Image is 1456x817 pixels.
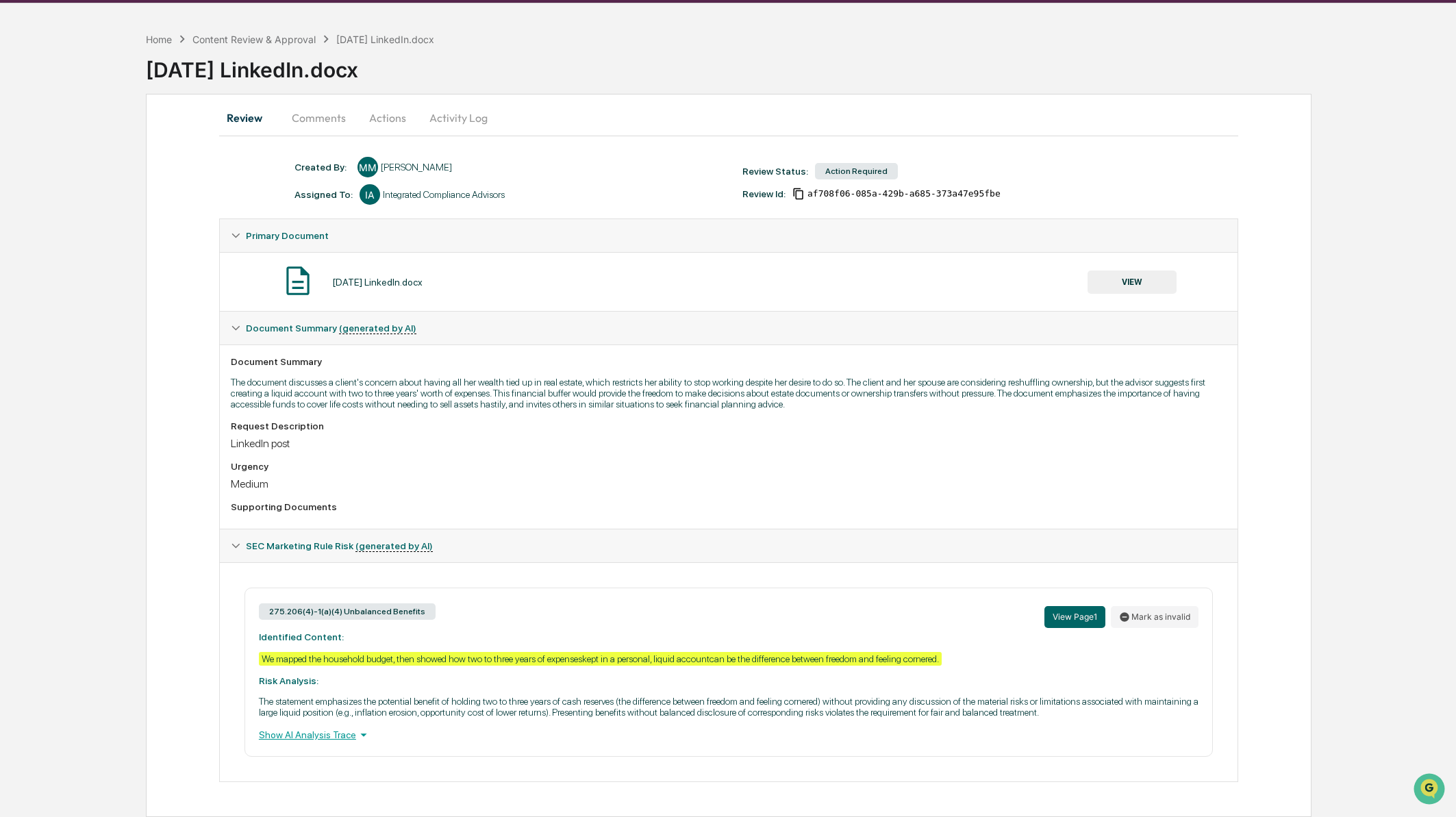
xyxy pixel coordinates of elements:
div: LinkedIn post [231,437,1227,450]
a: Powered byPylon [97,231,166,242]
div: Content Review & Approval [192,34,316,45]
a: 🔎Data Lookup [8,193,92,218]
img: 1746055101610-c473b297-6a78-478c-a979-82029cc54cd1 [14,105,38,129]
div: Review Id: [742,188,786,199]
div: IA [360,184,380,205]
div: Document Summary (generated by AI) [220,562,1238,781]
div: Action Required [815,163,898,179]
input: Clear [36,62,226,77]
button: Review [219,101,281,134]
div: Urgency [231,461,1227,472]
u: (generated by AI) [355,540,433,552]
div: Request Description [231,420,1227,431]
strong: Risk Analysis: [259,675,318,686]
div: [PERSON_NAME] [381,162,452,173]
p: How can we help? [14,29,249,51]
button: Activity Log [418,101,499,134]
div: Created By: ‎ ‎ [294,162,351,173]
div: We mapped the household budget, then showed how two to three years of expenseskept in a personal,... [259,652,942,666]
button: Start new chat [233,109,249,125]
span: Data Lookup [27,199,86,212]
div: [DATE] LinkedIn.docx [332,277,423,288]
button: View Page1 [1044,606,1105,628]
span: Primary Document [246,230,329,241]
button: VIEW [1088,271,1177,294]
a: 🖐️Preclearance [8,167,94,192]
div: MM [357,157,378,177]
button: Actions [357,101,418,134]
div: secondary tabs example [219,101,1238,134]
div: 275.206(4)-1(a)(4) Unbalanced Benefits [259,603,436,620]
div: 🔎 [14,200,25,211]
div: [DATE] LinkedIn.docx [146,47,1456,82]
div: Home [146,34,172,45]
div: Assigned To: [294,189,353,200]
div: We're available if you need us! [47,118,173,129]
div: Start new chat [47,105,225,118]
div: Primary Document [220,219,1238,252]
span: Copy Id [792,188,805,200]
p: The document discusses a client's concern about having all her wealth tied up in real estate, whi... [231,377,1227,410]
span: af708f06-085a-429b-a685-373a47e95fbe [807,188,1001,199]
div: 🗄️ [99,174,110,185]
iframe: Open customer support [1412,772,1449,809]
u: (generated by AI) [339,323,416,334]
button: Comments [281,101,357,134]
span: Document Summary [246,323,416,334]
div: Document Summary (generated by AI) [220,344,1238,529]
div: Document Summary (generated by AI) [220,312,1238,344]
div: Integrated Compliance Advisors [383,189,505,200]
div: Show AI Analysis Trace [259,727,1198,742]
div: Supporting Documents [231,501,1227,512]
strong: Identified Content: [259,631,344,642]
a: 🗄️Attestations [94,167,175,192]
div: Review Status: [742,166,808,177]
div: [DATE] LinkedIn.docx [336,34,434,45]
span: SEC Marketing Rule Risk [246,540,433,551]
div: 🖐️ [14,174,25,185]
span: Preclearance [27,173,88,186]
span: Pylon [136,232,166,242]
div: Document Summary [231,356,1227,367]
button: Mark as invalid [1111,606,1198,628]
p: The statement emphasizes the potential benefit of holding two to three years of cash reserves (th... [259,696,1198,718]
div: Primary Document [220,252,1238,311]
img: Document Icon [281,264,315,298]
span: Attestations [113,173,170,186]
div: SEC Marketing Rule Risk (generated by AI) [220,529,1238,562]
div: Medium [231,477,1227,490]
